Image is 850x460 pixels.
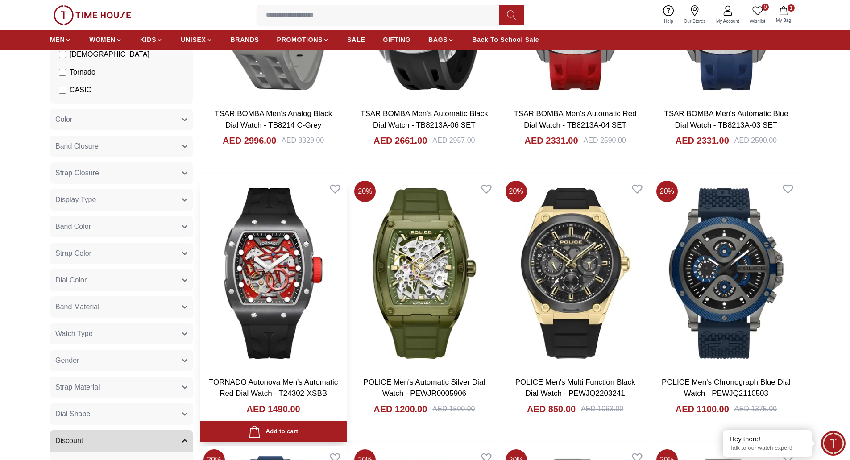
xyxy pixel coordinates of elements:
span: BRANDS [231,35,259,44]
button: Discount [50,430,193,452]
button: Strap Color [50,243,193,264]
div: Add to cart [249,426,298,438]
span: CITIZEN [70,103,97,113]
span: CASIO [70,85,92,95]
span: [DEMOGRAPHIC_DATA] [70,49,149,60]
span: Gender [55,355,79,366]
a: TSAR BOMBA Men's Analog Black Dial Watch - TB8214 C-Grey [215,109,332,129]
a: GIFTING [383,32,410,48]
span: Strap Color [55,248,91,259]
img: POLICE Men's Automatic Silver Dial Watch - PEWJR0005906 [351,177,498,369]
a: Help [659,4,679,26]
div: AED 1375.00 [734,404,777,414]
div: AED 2590.00 [584,135,626,146]
span: GIFTING [383,35,410,44]
button: Strap Material [50,377,193,398]
h4: AED 2996.00 [223,134,276,147]
button: 1My Bag [771,4,796,25]
span: Discount [55,435,83,446]
a: MEN [50,32,71,48]
span: WOMEN [89,35,116,44]
img: TORNADO Autonova Men's Automatic Red Dial Watch - T24302-XSBB [200,177,347,369]
a: PROMOTIONS [277,32,330,48]
div: AED 3329.00 [282,135,324,146]
a: TSAR BOMBA Men's Automatic Red Dial Watch - TB8213A-04 SET [514,109,636,129]
p: Talk to our watch expert! [730,444,805,452]
span: Strap Material [55,382,100,393]
input: Tornado [59,69,66,76]
span: Display Type [55,195,96,205]
input: [DEMOGRAPHIC_DATA] [59,51,66,58]
a: 0Wishlist [745,4,771,26]
img: POLICE Men's Chronograph Blue Dial Watch - PEWJQ2110503 [653,177,800,369]
div: AED 2590.00 [734,135,777,146]
span: Watch Type [55,328,93,339]
img: POLICE Men's Multi Function Black Dial Watch - PEWJQ2203241 [502,177,649,369]
span: PROMOTIONS [277,35,323,44]
h4: AED 1100.00 [676,403,729,415]
span: Tornado [70,67,95,78]
span: SALE [347,35,365,44]
h4: AED 850.00 [527,403,576,415]
span: Help [660,18,677,25]
span: Our Stores [680,18,709,25]
h4: AED 1200.00 [373,403,427,415]
a: Our Stores [679,4,711,26]
span: Dial Shape [55,409,90,419]
a: TSAR BOMBA Men's Automatic Blue Dial Watch - TB8213A-03 SET [664,109,788,129]
a: WOMEN [89,32,122,48]
h4: AED 2331.00 [676,134,729,147]
span: 0 [762,4,769,11]
div: AED 1500.00 [432,404,475,414]
a: POLICE Men's Chronograph Blue Dial Watch - PEWJQ2110503 [662,378,791,398]
span: 20 % [506,181,527,202]
span: MEN [50,35,65,44]
button: Band Material [50,296,193,318]
a: SALE [347,32,365,48]
h4: AED 1490.00 [247,403,300,415]
button: Display Type [50,189,193,211]
span: UNISEX [181,35,206,44]
span: Band Material [55,302,100,312]
a: POLICE Men's Automatic Silver Dial Watch - PEWJR0005906 [364,378,485,398]
a: TSAR BOMBA Men's Automatic Black Dial Watch - TB8213A-06 SET [361,109,488,129]
img: ... [54,5,131,25]
button: Strap Closure [50,162,193,184]
button: Watch Type [50,323,193,344]
div: AED 2957.00 [432,135,475,146]
button: Band Closure [50,136,193,157]
span: Color [55,114,72,125]
span: Strap Closure [55,168,99,178]
a: BRANDS [231,32,259,48]
span: My Account [713,18,743,25]
div: Chat Widget [821,431,846,456]
h4: AED 2331.00 [524,134,578,147]
a: KIDS [140,32,163,48]
span: My Bag [772,17,795,24]
a: POLICE Men's Multi Function Black Dial Watch - PEWJQ2203241 [515,378,635,398]
span: Dial Color [55,275,87,286]
button: Add to cart [200,421,347,442]
a: Back To School Sale [472,32,539,48]
button: Dial Shape [50,403,193,425]
span: KIDS [140,35,156,44]
a: TORNADO Autonova Men's Automatic Red Dial Watch - T24302-XSBB [209,378,338,398]
div: Hey there! [730,435,805,443]
span: 1 [788,4,795,12]
span: Wishlist [746,18,769,25]
div: AED 1063.00 [581,404,623,414]
h4: AED 2661.00 [373,134,427,147]
span: 20 % [656,181,678,202]
input: CASIO [59,87,66,94]
button: Gender [50,350,193,371]
span: Band Color [55,221,91,232]
a: BAGS [428,32,454,48]
button: Color [50,109,193,130]
span: BAGS [428,35,448,44]
span: Band Closure [55,141,99,152]
button: Dial Color [50,269,193,291]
